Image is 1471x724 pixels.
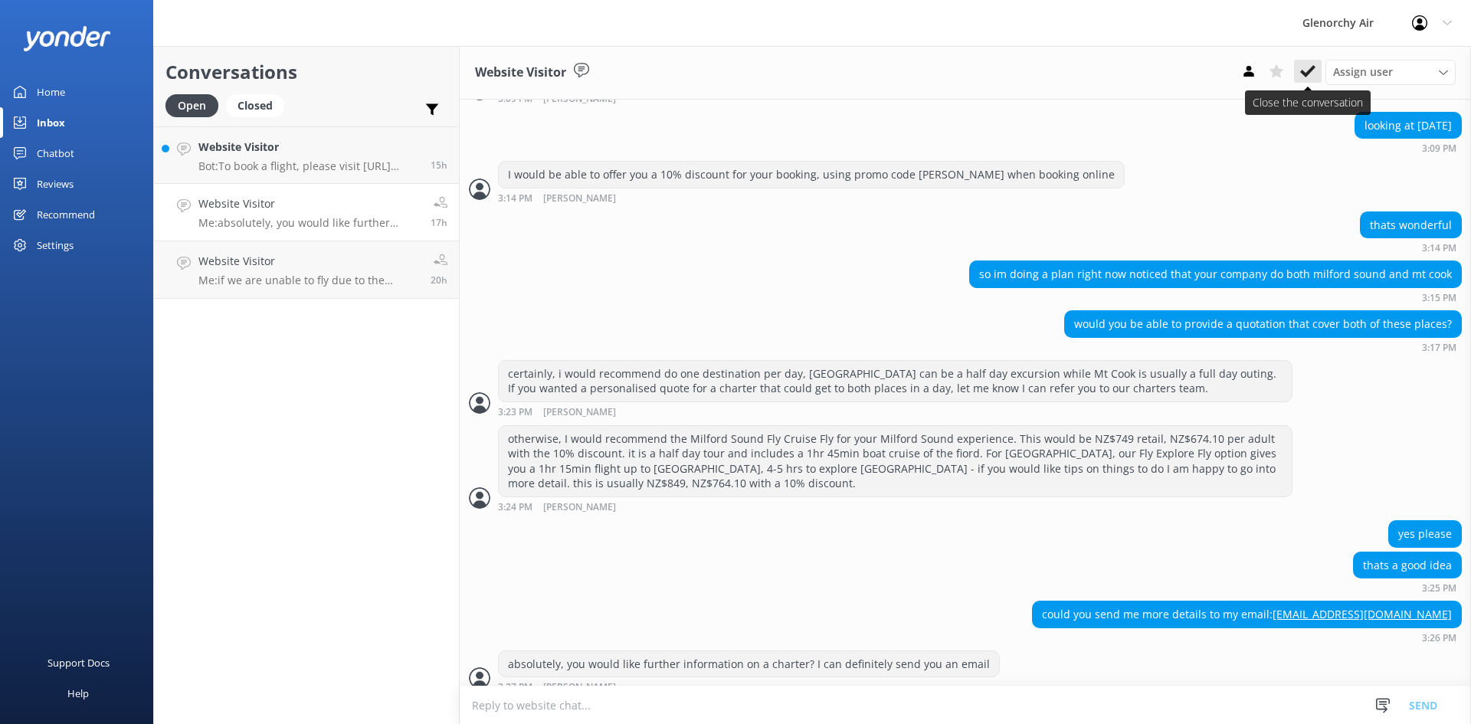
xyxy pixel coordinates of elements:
[431,274,447,287] span: Aug 21 2025 12:54pm (UTC +12:00) Pacific/Auckland
[1422,584,1456,593] strong: 3:25 PM
[1361,212,1461,238] div: thats wonderful
[165,97,226,113] a: Open
[198,216,419,230] p: Me: absolutely, you would like further information on a charter? I can definitely send you an email
[37,77,65,107] div: Home
[1355,113,1461,139] div: looking at [DATE]
[499,651,999,677] div: absolutely, you would like further information on a charter? I can definitely send you an email
[226,97,292,113] a: Closed
[475,63,566,83] h3: Website Visitor
[498,408,532,418] strong: 3:23 PM
[1032,632,1462,643] div: Aug 21 2025 03:26pm (UTC +12:00) Pacific/Auckland
[498,406,1292,418] div: Aug 21 2025 03:23pm (UTC +12:00) Pacific/Auckland
[1422,343,1456,352] strong: 3:17 PM
[1422,634,1456,643] strong: 3:26 PM
[1422,144,1456,153] strong: 3:09 PM
[1355,143,1462,153] div: Aug 21 2025 03:09pm (UTC +12:00) Pacific/Auckland
[165,57,447,87] h2: Conversations
[969,292,1462,303] div: Aug 21 2025 03:15pm (UTC +12:00) Pacific/Auckland
[67,678,89,709] div: Help
[498,194,532,204] strong: 3:14 PM
[498,192,1125,204] div: Aug 21 2025 03:14pm (UTC +12:00) Pacific/Auckland
[498,681,1000,693] div: Aug 21 2025 03:27pm (UTC +12:00) Pacific/Auckland
[1325,60,1456,84] div: Assign User
[498,93,996,104] div: Aug 21 2025 03:09pm (UTC +12:00) Pacific/Auckland
[154,126,459,184] a: Website VisitorBot:To book a flight, please visit [URL][DOMAIN_NAME] to view live availability an...
[1273,607,1452,621] a: [EMAIL_ADDRESS][DOMAIN_NAME]
[499,361,1292,401] div: certainly, i would recommend do one destination per day, [GEOGRAPHIC_DATA] can be a half day excu...
[499,162,1124,188] div: I would be able to offer you a 10% discount for your booking, using promo code [PERSON_NAME] when...
[198,253,419,270] h4: Website Visitor
[543,194,616,204] span: [PERSON_NAME]
[198,274,419,287] p: Me: if we are unable to fly due to the weather conditions, you will be refunded the flight portio...
[1353,582,1462,593] div: Aug 21 2025 03:25pm (UTC +12:00) Pacific/Auckland
[543,503,616,513] span: [PERSON_NAME]
[37,107,65,138] div: Inbox
[37,199,95,230] div: Recommend
[499,426,1292,496] div: otherwise, I would recommend the Milford Sound Fly Cruise Fly for your Milford Sound experience. ...
[198,159,419,173] p: Bot: To book a flight, please visit [URL][DOMAIN_NAME] to view live availability and make your bo...
[198,139,419,156] h4: Website Visitor
[498,94,532,104] strong: 3:09 PM
[165,94,218,117] div: Open
[154,184,459,241] a: Website VisitorMe:absolutely, you would like further information on a charter? I can definitely s...
[543,683,616,693] span: [PERSON_NAME]
[1360,242,1462,253] div: Aug 21 2025 03:14pm (UTC +12:00) Pacific/Auckland
[48,647,110,678] div: Support Docs
[37,230,74,260] div: Settings
[1064,342,1462,352] div: Aug 21 2025 03:17pm (UTC +12:00) Pacific/Auckland
[154,241,459,299] a: Website VisitorMe:if we are unable to fly due to the weather conditions, you will be refunded the...
[1422,244,1456,253] strong: 3:14 PM
[198,195,419,212] h4: Website Visitor
[1333,64,1393,80] span: Assign user
[970,261,1461,287] div: so im doing a plan right now noticed that your company do both milford sound and mt cook
[543,408,616,418] span: [PERSON_NAME]
[543,94,616,104] span: [PERSON_NAME]
[37,169,74,199] div: Reviews
[498,503,532,513] strong: 3:24 PM
[498,501,1292,513] div: Aug 21 2025 03:24pm (UTC +12:00) Pacific/Auckland
[1065,311,1461,337] div: would you be able to provide a quotation that cover both of these places?
[23,26,111,51] img: yonder-white-logo.png
[1422,293,1456,303] strong: 3:15 PM
[1354,552,1461,578] div: thats a good idea
[1389,521,1461,547] div: yes please
[37,138,74,169] div: Chatbot
[431,159,447,172] span: Aug 21 2025 05:40pm (UTC +12:00) Pacific/Auckland
[498,683,532,693] strong: 3:27 PM
[226,94,284,117] div: Closed
[1033,601,1461,627] div: could you send me more details to my email:
[431,216,447,229] span: Aug 21 2025 03:27pm (UTC +12:00) Pacific/Auckland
